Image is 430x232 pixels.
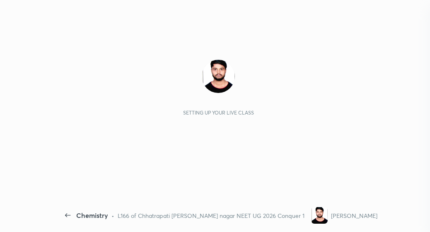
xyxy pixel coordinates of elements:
div: Setting up your live class [183,110,254,116]
div: • [111,211,114,220]
div: Chemistry [76,210,108,220]
div: [PERSON_NAME] [331,211,377,220]
img: 66874679623d4816b07f54b5b4078b8d.jpg [311,207,328,224]
div: L166 of Chhatrapati [PERSON_NAME] nagar NEET UG 2026 Conquer 1 [118,211,304,220]
img: 66874679623d4816b07f54b5b4078b8d.jpg [202,60,235,93]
